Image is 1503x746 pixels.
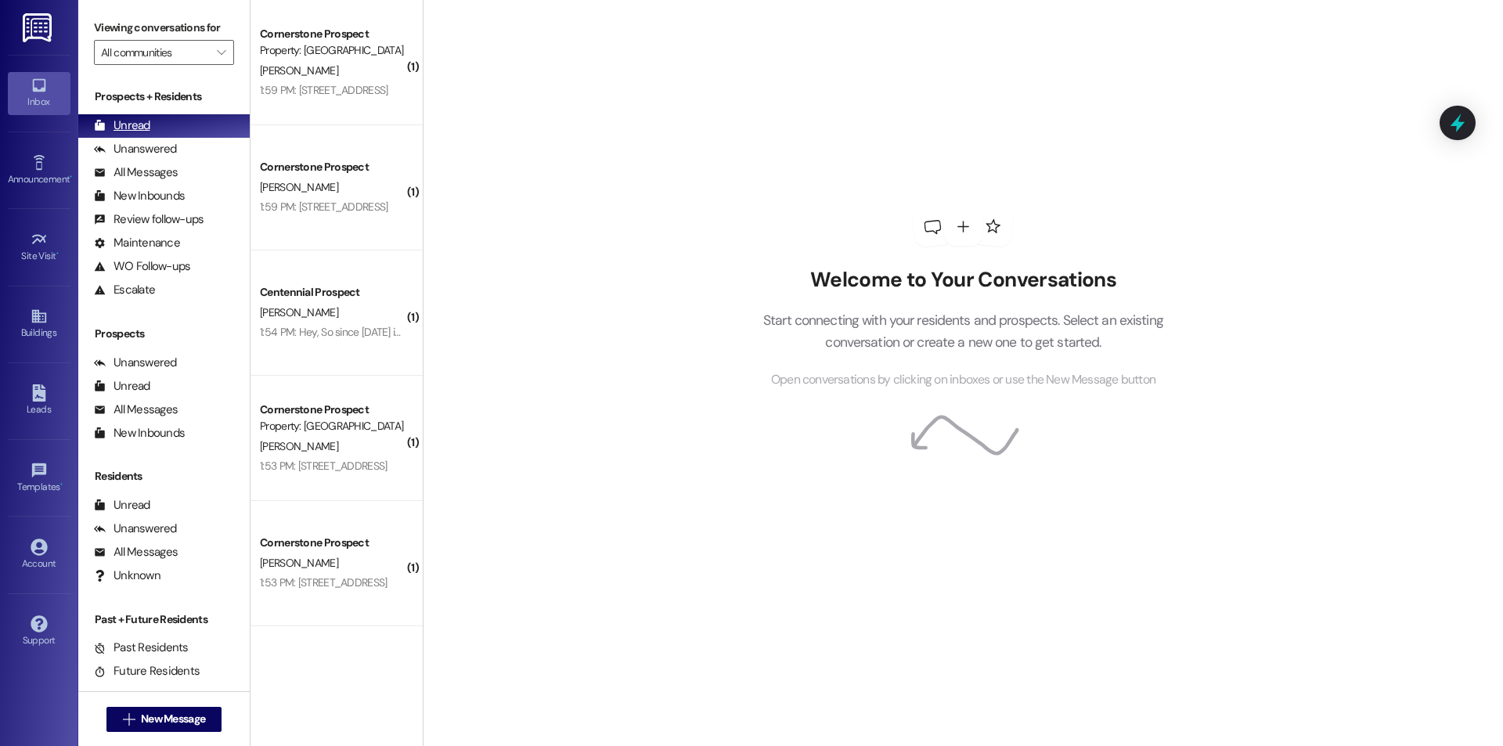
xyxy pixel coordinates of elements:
[94,521,177,537] div: Unanswered
[94,568,160,584] div: Unknown
[260,535,405,551] div: Cornerstone Prospect
[260,575,387,589] div: 1:53 PM: [STREET_ADDRESS]
[78,326,250,342] div: Prospects
[23,13,55,42] img: ResiDesk Logo
[8,611,70,653] a: Support
[94,188,185,204] div: New Inbounds
[260,418,405,434] div: Property: [GEOGRAPHIC_DATA]
[771,370,1155,390] span: Open conversations by clicking on inboxes or use the New Message button
[94,640,189,656] div: Past Residents
[78,468,250,485] div: Residents
[94,544,178,560] div: All Messages
[94,211,204,228] div: Review follow-ups
[70,171,72,182] span: •
[260,305,338,319] span: [PERSON_NAME]
[94,378,150,395] div: Unread
[260,180,338,194] span: [PERSON_NAME]
[8,303,70,345] a: Buildings
[260,159,405,175] div: Cornerstone Prospect
[94,497,150,514] div: Unread
[94,164,178,181] div: All Messages
[739,309,1187,354] p: Start connecting with your residents and prospects. Select an existing conversation or create a n...
[260,402,405,418] div: Cornerstone Prospect
[260,439,338,453] span: [PERSON_NAME]
[94,16,234,40] label: Viewing conversations for
[8,380,70,422] a: Leads
[106,707,222,732] button: New Message
[94,117,150,134] div: Unread
[94,282,155,298] div: Escalate
[94,355,177,371] div: Unanswered
[260,63,338,77] span: [PERSON_NAME]
[260,284,405,301] div: Centennial Prospect
[94,235,180,251] div: Maintenance
[8,72,70,114] a: Inbox
[94,141,177,157] div: Unanswered
[101,40,209,65] input: All communities
[260,42,405,59] div: Property: [GEOGRAPHIC_DATA]
[123,713,135,726] i: 
[94,402,178,418] div: All Messages
[260,556,338,570] span: [PERSON_NAME]
[94,663,200,679] div: Future Residents
[60,479,63,490] span: •
[94,258,190,275] div: WO Follow-ups
[78,88,250,105] div: Prospects + Residents
[260,200,388,214] div: 1:59 PM: [STREET_ADDRESS]
[260,459,387,473] div: 1:53 PM: [STREET_ADDRESS]
[141,711,205,727] span: New Message
[78,611,250,628] div: Past + Future Residents
[8,226,70,268] a: Site Visit •
[260,26,405,42] div: Cornerstone Prospect
[56,248,59,259] span: •
[8,534,70,576] a: Account
[260,325,752,339] div: 1:54 PM: Hey, So since [DATE] is a holiday, will I be able to move in that day? Or are you guys o...
[739,268,1187,293] h2: Welcome to Your Conversations
[260,83,388,97] div: 1:59 PM: [STREET_ADDRESS]
[8,457,70,499] a: Templates •
[217,46,225,59] i: 
[94,425,185,441] div: New Inbounds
